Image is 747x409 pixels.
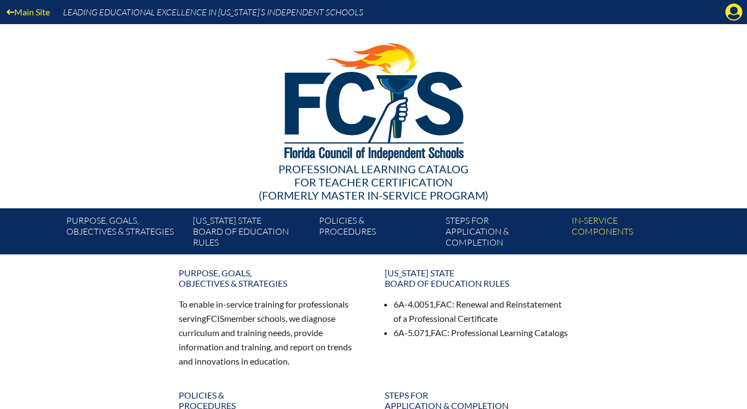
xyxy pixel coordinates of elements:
[2,4,54,19] a: Main Site
[378,263,575,293] a: [US_STATE] StateBoard of Education rules
[394,297,569,326] li: 6A-4.0051, : Renewal and Reinstatement of a Professional Certificate
[394,326,569,340] li: 6A-5.071, : Professional Learning Catalogs
[260,24,487,174] img: FCISlogo221.eps
[179,297,363,368] p: To enable in-service training for professionals serving member schools, we diagnose curriculum an...
[725,3,743,21] svg: Manage account
[441,213,567,254] a: Steps forapplication & completion
[206,313,224,323] span: FCIS
[431,327,447,338] span: FAC
[172,263,369,293] a: Purpose, goals,objectives & strategies
[567,213,693,254] a: In-servicecomponents
[62,213,188,254] a: Purpose, goals,objectives & strategies
[294,175,453,189] span: for Teacher Certification
[315,213,441,254] a: Policies &Procedures
[189,213,315,254] a: [US_STATE] StateBoard of Education rules
[436,299,452,309] span: FAC
[58,162,689,202] div: Professional Learning Catalog (formerly Master In-service Program)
